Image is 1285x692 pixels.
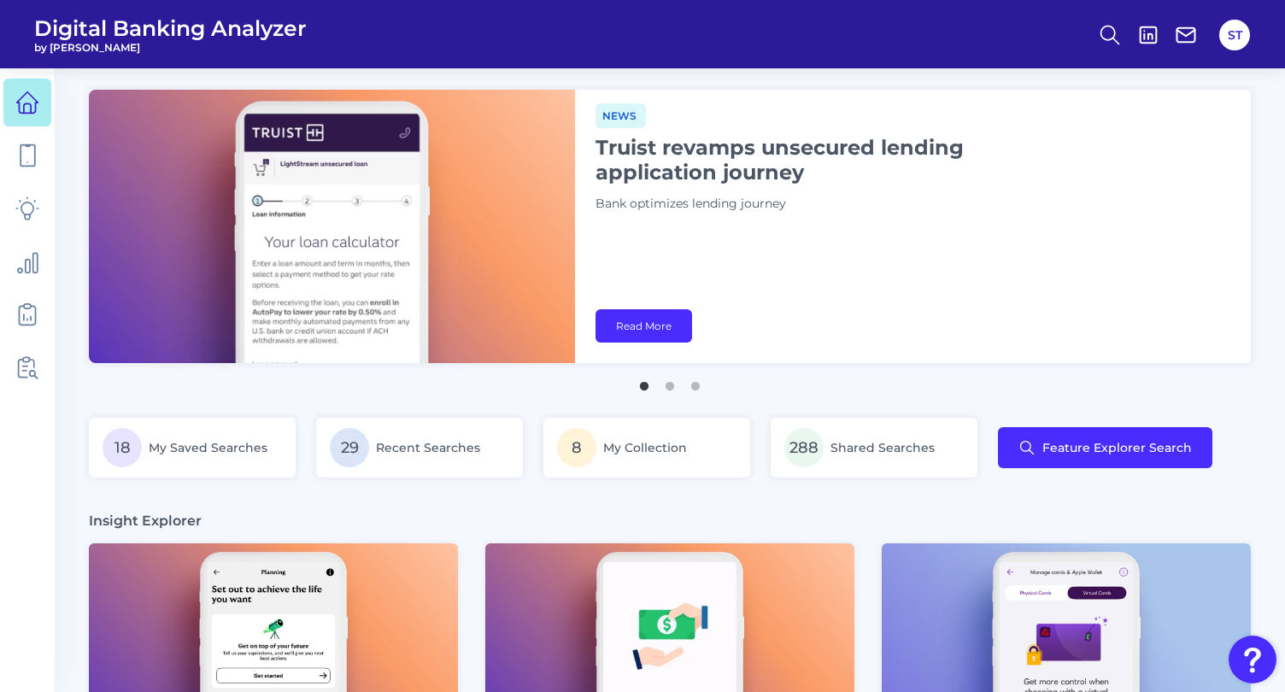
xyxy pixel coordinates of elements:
button: 3 [687,373,704,390]
span: My Saved Searches [149,440,267,455]
a: Read More [596,309,692,343]
button: Feature Explorer Search [998,427,1212,468]
span: 18 [103,428,142,467]
h1: Truist revamps unsecured lending application journey [596,135,1023,185]
img: bannerImg [89,90,575,363]
a: 18My Saved Searches [89,418,296,478]
span: 29 [330,428,369,467]
span: 288 [784,428,824,467]
span: Recent Searches [376,440,480,455]
button: 2 [661,373,678,390]
a: 29Recent Searches [316,418,523,478]
p: Bank optimizes lending journey [596,195,1023,214]
button: ST [1219,20,1250,50]
button: 1 [636,373,653,390]
a: 8My Collection [543,418,750,478]
a: 288Shared Searches [771,418,977,478]
span: Digital Banking Analyzer [34,15,307,41]
h3: Insight Explorer [89,512,202,530]
span: by [PERSON_NAME] [34,41,307,54]
span: 8 [557,428,596,467]
span: News [596,103,646,128]
span: Shared Searches [830,440,935,455]
a: News [596,107,646,123]
span: Feature Explorer Search [1042,441,1192,454]
span: My Collection [603,440,687,455]
button: Open Resource Center [1229,636,1276,683]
